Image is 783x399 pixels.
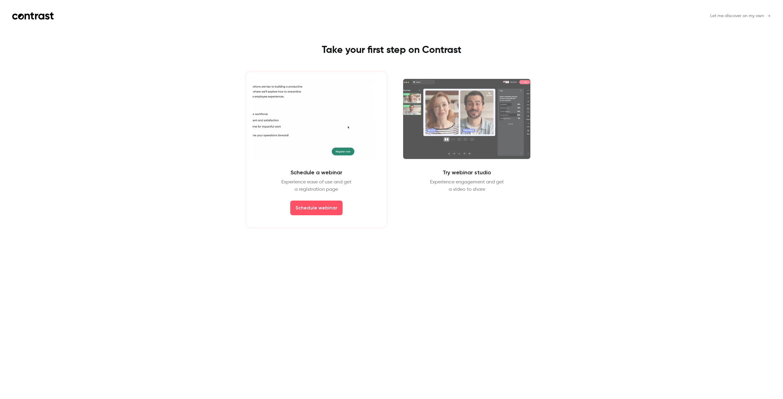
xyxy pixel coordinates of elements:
h2: Try webinar studio [443,169,491,176]
p: Experience engagement and get a video to share [430,179,504,193]
span: Let me discover on my own [710,13,764,19]
p: Experience ease of use and get a registration page [281,179,351,193]
button: Schedule webinar [290,201,343,215]
h1: Take your first step on Contrast [233,44,550,56]
h2: Schedule a webinar [291,169,342,176]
